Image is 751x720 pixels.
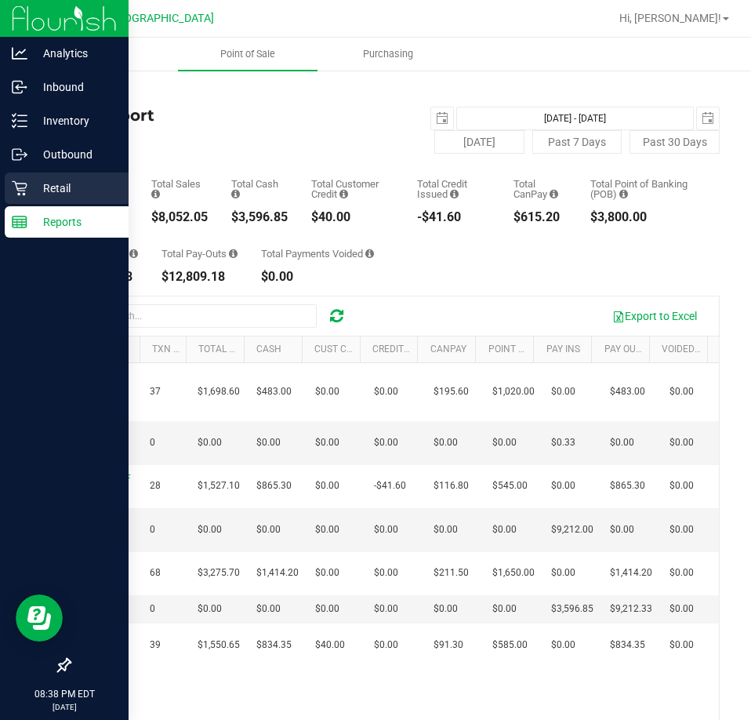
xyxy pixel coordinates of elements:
i: Sum of all voided payment transaction amounts (excluding tips and transaction fees) within the da... [365,249,374,259]
span: $0.00 [198,522,222,537]
span: $1,414.20 [256,565,299,580]
i: Sum of all successful refund transaction amounts from purchase returns resulting in account credi... [450,189,459,199]
p: Outbound [27,145,122,164]
span: $116.80 [434,478,469,493]
span: $0.00 [551,638,575,653]
span: $0.00 [256,522,281,537]
span: $0.00 [669,522,694,537]
span: $0.00 [492,435,517,450]
span: 28 [150,478,161,493]
a: Point of Sale [178,38,318,71]
span: $0.00 [434,435,458,450]
span: $834.35 [256,638,292,653]
i: Sum of all cash pay-ins added to tills within the date range. [129,249,138,259]
span: $0.00 [198,435,222,450]
span: 0 [150,522,155,537]
p: Analytics [27,44,122,63]
span: $0.00 [374,638,398,653]
span: $0.00 [551,565,575,580]
i: Sum of all cash pay-outs removed from tills within the date range. [229,249,238,259]
span: $1,698.60 [198,384,240,399]
a: Cash [256,344,281,355]
span: $1,414.20 [610,565,652,580]
span: $0.00 [315,522,339,537]
span: $0.00 [669,435,694,450]
inline-svg: Reports [12,214,27,230]
span: $865.30 [256,478,292,493]
span: select [431,107,453,129]
div: $8,052.05 [151,211,208,224]
i: Sum of all successful, non-voided payment transaction amounts using account credit as the payment... [339,189,348,199]
span: $0.00 [434,602,458,616]
span: $0.00 [551,478,575,493]
span: $0.00 [492,602,517,616]
span: $9,212.33 [610,602,652,616]
a: Total Sales [198,344,256,355]
p: [DATE] [7,701,122,713]
div: -$41.60 [417,211,490,224]
div: Total Credit Issued [417,179,490,199]
span: $585.00 [492,638,528,653]
p: Inventory [27,111,122,130]
span: $0.00 [669,384,694,399]
div: $3,596.85 [231,211,288,224]
span: $0.00 [610,435,634,450]
div: Total CanPay [513,179,567,199]
inline-svg: Retail [12,180,27,196]
i: Sum of the successful, non-voided point-of-banking payment transaction amounts, both via payment ... [619,189,628,199]
a: Voided Payments [662,344,745,355]
span: $834.35 [610,638,645,653]
span: $0.00 [315,435,339,450]
span: $0.00 [669,565,694,580]
div: Total Point of Banking (POB) [590,179,696,199]
p: Reports [27,213,122,231]
iframe: Resource center [16,595,63,642]
inline-svg: Analytics [12,45,27,61]
span: $483.00 [256,384,292,399]
span: $0.00 [669,602,694,616]
span: 68 [150,565,161,580]
span: $91.30 [434,638,463,653]
span: 0 [150,435,155,450]
span: $9,212.00 [551,522,593,537]
button: Export to Excel [602,303,707,329]
span: $545.00 [492,478,528,493]
a: Pay Ins [546,344,580,355]
span: [GEOGRAPHIC_DATA] [107,12,214,25]
span: select [697,107,719,129]
span: 39 [150,638,161,653]
span: $865.30 [610,478,645,493]
span: -$41.60 [374,478,406,493]
p: 08:38 PM EDT [7,687,122,701]
span: $0.00 [610,522,634,537]
span: 37 [150,384,161,399]
span: $1,020.00 [492,384,535,399]
span: $0.00 [256,602,281,616]
span: Purchasing [342,47,434,61]
span: $1,650.00 [492,565,535,580]
p: Retail [27,179,122,198]
span: $40.00 [315,638,345,653]
div: $12,809.18 [161,271,238,283]
span: $0.00 [315,565,339,580]
span: $0.00 [374,565,398,580]
span: $0.00 [669,478,694,493]
div: Total Pay-Outs [161,249,238,259]
span: Point of Sale [199,47,296,61]
a: Cust Credit [314,344,372,355]
inline-svg: Inventory [12,113,27,129]
span: $0.00 [434,522,458,537]
a: TXN Count [152,344,205,355]
a: CanPay [430,344,466,355]
a: Purchasing [317,38,458,71]
i: Sum of all successful, non-voided payment transaction amounts (excluding tips and transaction fee... [151,189,160,199]
span: $0.00 [492,522,517,537]
i: Sum of all successful, non-voided payment transaction amounts using CanPay (as well as manual Can... [550,189,558,199]
div: Total Customer Credit [311,179,394,199]
span: $3,596.85 [551,602,593,616]
a: Credit Issued [372,344,437,355]
div: $0.00 [261,271,374,283]
div: Total Payments Voided [261,249,374,259]
span: $483.00 [610,384,645,399]
span: $211.50 [434,565,469,580]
